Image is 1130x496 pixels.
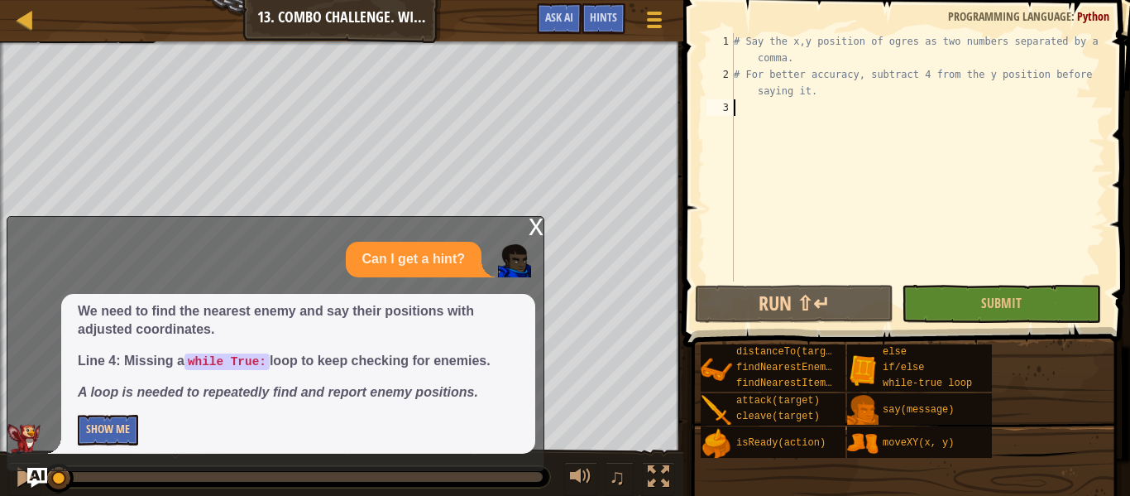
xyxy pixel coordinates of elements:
[642,462,675,496] button: Toggle fullscreen
[498,244,531,277] img: Player
[564,462,597,496] button: Adjust volume
[736,437,826,449] span: isReady(action)
[706,99,734,116] div: 3
[883,378,972,389] span: while-true loop
[847,428,879,460] img: portrait.png
[701,428,732,460] img: portrait.png
[883,437,954,449] span: moveXY(x, y)
[883,362,924,373] span: if/else
[981,294,1022,312] span: Submit
[736,378,837,389] span: findNearestItem()
[8,462,41,496] button: Ctrl + P: Pause
[545,9,573,25] span: Ask AI
[590,9,617,25] span: Hints
[362,250,465,269] p: Can I get a hint?
[948,8,1071,24] span: Programming language
[736,395,820,407] span: attack(target)
[609,465,625,489] span: ♫
[706,66,734,99] div: 2
[537,3,582,34] button: Ask AI
[736,411,820,422] span: cleave(target)
[706,33,734,66] div: 1
[902,285,1100,323] button: Submit
[1071,8,1077,24] span: :
[27,468,47,488] button: Ask AI
[847,354,879,386] img: portrait.png
[606,462,634,496] button: ♫
[634,3,675,42] button: Show game menu
[7,424,41,454] img: AI
[883,346,907,358] span: else
[695,285,893,323] button: Run ⇧↵
[883,404,954,416] span: say(message)
[78,352,519,371] p: Line 4: Missing a loop to keep checking for enemies.
[78,302,519,340] p: We need to find the nearest enemy and say their positions with adjusted coordinates.
[701,354,732,386] img: portrait.png
[78,385,478,399] em: A loop is needed to repeatedly find and report enemy positions.
[847,395,879,426] img: portrait.png
[1077,8,1109,24] span: Python
[736,346,844,358] span: distanceTo(target)
[529,217,543,234] div: x
[736,362,844,373] span: findNearestEnemy()
[184,354,270,370] code: while True:
[78,415,138,445] button: Show Me
[701,395,732,426] img: portrait.png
